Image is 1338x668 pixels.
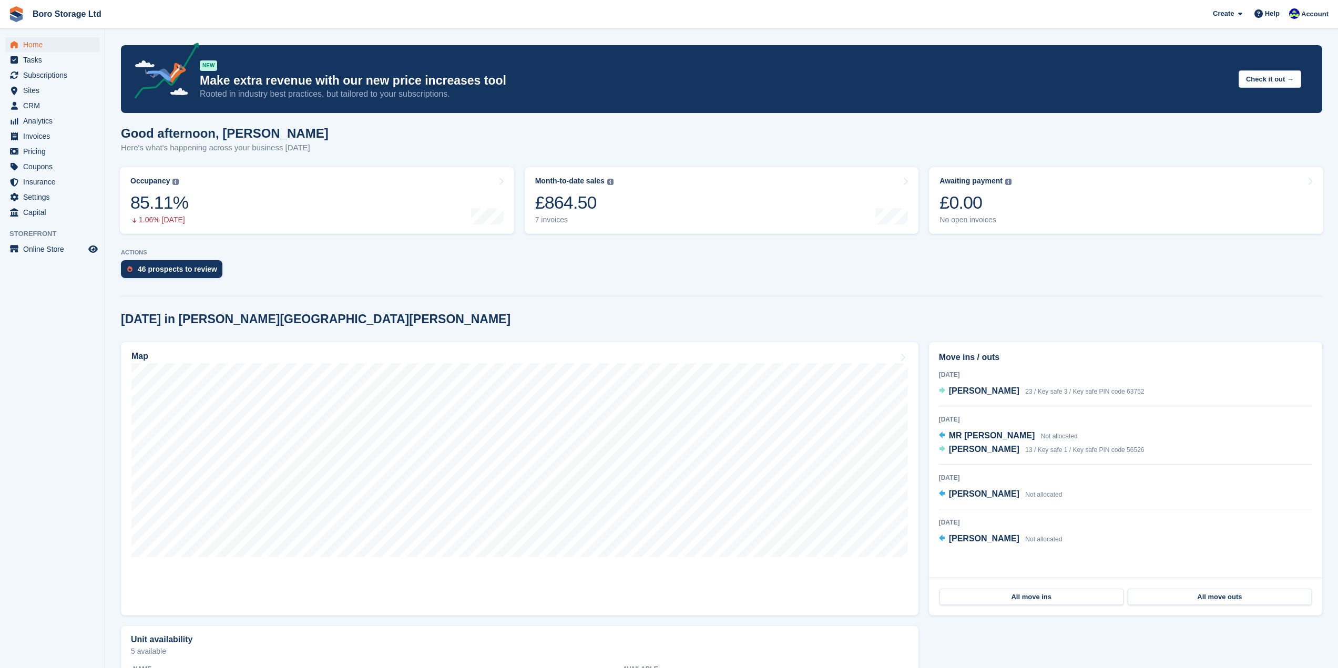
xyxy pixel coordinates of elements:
[1005,179,1012,185] img: icon-info-grey-7440780725fd019a000dd9b08b2336e03edf1995a4989e88bcd33f0948082b44.svg
[23,144,86,159] span: Pricing
[23,83,86,98] span: Sites
[5,68,99,83] a: menu
[87,243,99,255] a: Preview store
[131,635,192,644] h2: Unit availability
[939,532,1063,546] a: [PERSON_NAME] Not allocated
[5,144,99,159] a: menu
[525,167,919,234] a: Month-to-date sales £864.50 7 invoices
[138,265,217,273] div: 46 prospects to review
[5,53,99,67] a: menu
[131,648,908,655] p: 5 available
[130,215,188,224] div: 1.06% [DATE]
[23,114,86,128] span: Analytics
[5,129,99,143] a: menu
[1128,589,1312,605] a: All move outs
[1301,9,1329,19] span: Account
[535,177,605,186] div: Month-to-date sales
[939,370,1312,379] div: [DATE]
[939,351,1312,364] h2: Move ins / outs
[5,174,99,189] a: menu
[949,489,1019,498] span: [PERSON_NAME]
[939,192,1012,213] div: £0.00
[949,431,1035,440] span: MR [PERSON_NAME]
[23,68,86,83] span: Subscriptions
[1025,446,1144,454] span: 13 / Key safe 1 / Key safe PIN code 56526
[5,190,99,204] a: menu
[939,488,1063,501] a: [PERSON_NAME] Not allocated
[535,215,614,224] div: 7 invoices
[939,385,1145,398] a: [PERSON_NAME] 23 / Key safe 3 / Key safe PIN code 63752
[929,167,1323,234] a: Awaiting payment £0.00 No open invoices
[5,114,99,128] a: menu
[949,445,1019,454] span: [PERSON_NAME]
[5,83,99,98] a: menu
[1265,8,1280,19] span: Help
[23,174,86,189] span: Insurance
[535,192,614,213] div: £864.50
[939,415,1312,424] div: [DATE]
[9,229,105,239] span: Storefront
[939,518,1312,527] div: [DATE]
[126,43,199,102] img: price-adjustments-announcement-icon-8257ccfd72463d97f412b2fc003d46551f7dbcb40ab6d574587a9cd5c0d94...
[172,179,179,185] img: icon-info-grey-7440780725fd019a000dd9b08b2336e03edf1995a4989e88bcd33f0948082b44.svg
[23,98,86,113] span: CRM
[120,167,514,234] a: Occupancy 85.11% 1.06% [DATE]
[939,473,1312,482] div: [DATE]
[200,88,1230,100] p: Rooted in industry best practices, but tailored to your subscriptions.
[121,260,228,283] a: 46 prospects to review
[23,159,86,174] span: Coupons
[5,159,99,174] a: menu
[131,352,148,361] h2: Map
[23,129,86,143] span: Invoices
[949,386,1019,395] span: [PERSON_NAME]
[5,37,99,52] a: menu
[121,142,329,154] p: Here's what's happening across your business [DATE]
[28,5,106,23] a: Boro Storage Ltd
[5,242,99,256] a: menu
[130,177,170,186] div: Occupancy
[5,205,99,220] a: menu
[1025,388,1144,395] span: 23 / Key safe 3 / Key safe PIN code 63752
[23,242,86,256] span: Online Store
[1239,70,1301,88] button: Check it out →
[23,190,86,204] span: Settings
[939,215,1012,224] div: No open invoices
[121,312,510,326] h2: [DATE] in [PERSON_NAME][GEOGRAPHIC_DATA][PERSON_NAME]
[23,53,86,67] span: Tasks
[607,179,614,185] img: icon-info-grey-7440780725fd019a000dd9b08b2336e03edf1995a4989e88bcd33f0948082b44.svg
[200,73,1230,88] p: Make extra revenue with our new price increases tool
[939,443,1145,457] a: [PERSON_NAME] 13 / Key safe 1 / Key safe PIN code 56526
[1025,536,1062,543] span: Not allocated
[1289,8,1300,19] img: Tobie Hillier
[5,98,99,113] a: menu
[121,249,1322,256] p: ACTIONS
[23,205,86,220] span: Capital
[127,266,132,272] img: prospect-51fa495bee0391a8d652442698ab0144808aea92771e9ea1ae160a38d050c398.svg
[130,192,188,213] div: 85.11%
[23,37,86,52] span: Home
[939,429,1078,443] a: MR [PERSON_NAME] Not allocated
[949,534,1019,543] span: [PERSON_NAME]
[939,589,1123,605] a: All move ins
[8,6,24,22] img: stora-icon-8386f47178a22dfd0bd8f6a31ec36ba5ce8667c1dd55bd0f319d3a0aa187defe.svg
[121,342,918,615] a: Map
[1213,8,1234,19] span: Create
[121,126,329,140] h1: Good afternoon, [PERSON_NAME]
[1041,433,1078,440] span: Not allocated
[939,177,1003,186] div: Awaiting payment
[200,60,217,71] div: NEW
[1025,491,1062,498] span: Not allocated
